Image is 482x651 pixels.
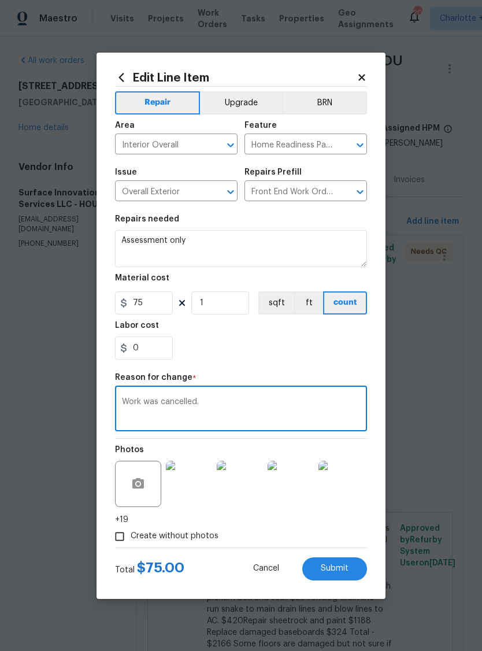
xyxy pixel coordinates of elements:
[115,274,169,282] h5: Material cost
[223,184,239,200] button: Open
[115,215,179,223] h5: Repairs needed
[244,121,277,130] h5: Feature
[253,564,279,573] span: Cancel
[200,91,283,114] button: Upgrade
[302,557,367,580] button: Submit
[223,137,239,153] button: Open
[258,291,294,315] button: sqft
[115,71,357,84] h2: Edit Line Item
[122,398,360,422] textarea: Work was cancelled.
[115,121,135,130] h5: Area
[244,168,302,176] h5: Repairs Prefill
[323,291,367,315] button: count
[294,291,323,315] button: ft
[137,561,184,575] span: $ 75.00
[352,184,368,200] button: Open
[115,168,137,176] h5: Issue
[115,230,367,267] textarea: Assessment only
[235,557,298,580] button: Cancel
[115,91,200,114] button: Repair
[115,514,128,526] span: +19
[115,321,159,330] h5: Labor cost
[115,562,184,576] div: Total
[282,91,367,114] button: BRN
[131,530,218,542] span: Create without photos
[321,564,348,573] span: Submit
[352,137,368,153] button: Open
[115,373,192,382] h5: Reason for change
[115,446,144,454] h5: Photos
